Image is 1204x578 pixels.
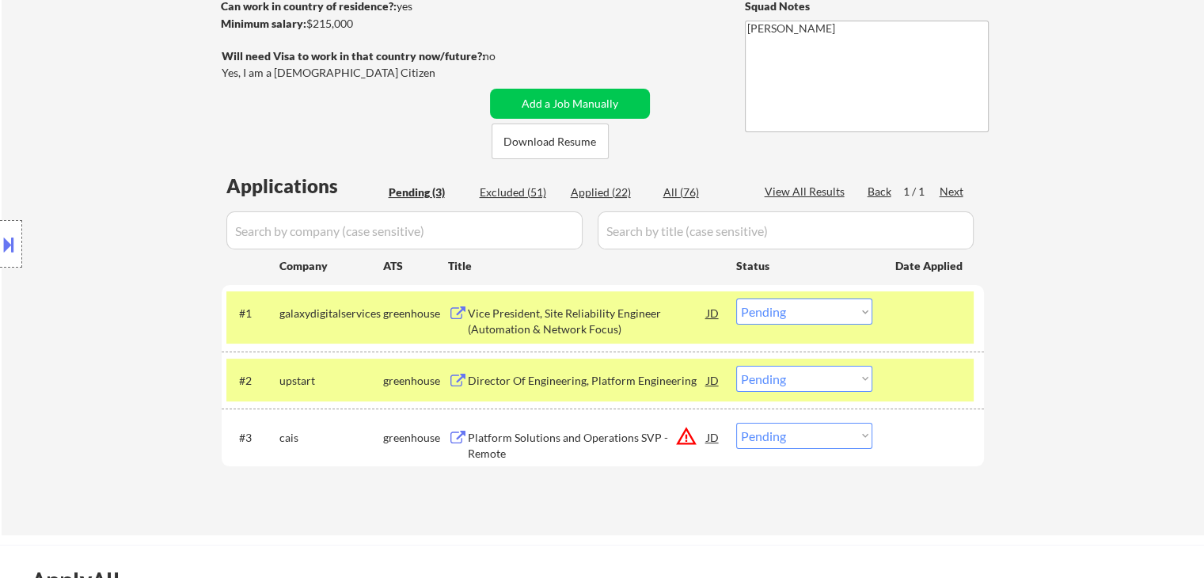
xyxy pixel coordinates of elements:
strong: Will need Visa to work in that country now/future?: [222,49,485,63]
div: 1 / 1 [903,184,940,200]
div: Platform Solutions and Operations SVP - Remote [468,430,707,461]
strong: Minimum salary: [221,17,306,30]
div: Yes, I am a [DEMOGRAPHIC_DATA] Citizen [222,65,489,81]
div: Title [448,258,721,274]
div: JD [705,423,721,451]
div: JD [705,299,721,327]
div: Date Applied [895,258,965,274]
input: Search by company (case sensitive) [226,211,583,249]
div: ATS [383,258,448,274]
div: JD [705,366,721,394]
div: $215,000 [221,16,484,32]
div: Company [279,258,383,274]
div: Status [736,251,872,279]
div: greenhouse [383,430,448,446]
button: Download Resume [492,124,609,159]
button: Add a Job Manually [490,89,650,119]
div: greenhouse [383,306,448,321]
div: View All Results [765,184,849,200]
div: cais [279,430,383,446]
div: greenhouse [383,373,448,389]
div: All (76) [663,184,743,200]
div: Applications [226,177,383,196]
div: Vice President, Site Reliability Engineer (Automation & Network Focus) [468,306,707,337]
div: no [483,48,528,64]
div: Excluded (51) [480,184,559,200]
div: Applied (22) [571,184,650,200]
div: galaxydigitalservices [279,306,383,321]
button: warning_amber [675,425,697,447]
input: Search by title (case sensitive) [598,211,974,249]
div: Next [940,184,965,200]
div: Pending (3) [389,184,468,200]
div: upstart [279,373,383,389]
div: Director Of Engineering, Platform Engineering [468,373,707,389]
div: Back [868,184,893,200]
div: #3 [239,430,267,446]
